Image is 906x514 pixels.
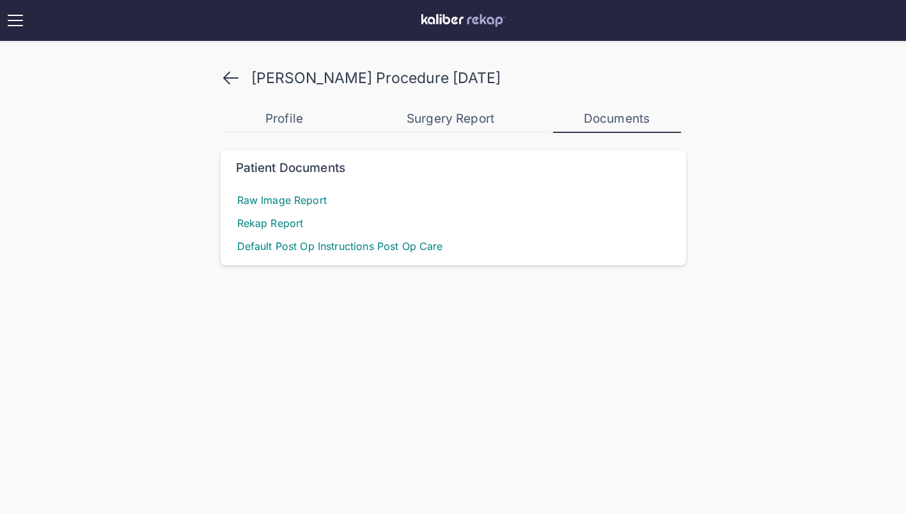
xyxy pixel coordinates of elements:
[236,237,444,255] span: Default Post Op Instructions Post Op Care
[387,111,515,127] div: Surgery Report
[251,69,501,87] div: [PERSON_NAME] Procedure [DATE]
[221,106,348,132] button: Profile
[236,214,305,232] span: Rekap Report
[236,191,328,209] span: Raw Image Report
[553,106,681,133] button: Documents
[236,160,346,176] div: Patient Documents
[421,14,506,27] img: kaliber labs logo
[221,111,348,127] div: Profile
[5,10,26,31] img: open menu icon
[553,111,681,127] div: Documents
[387,106,515,132] button: Surgery Report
